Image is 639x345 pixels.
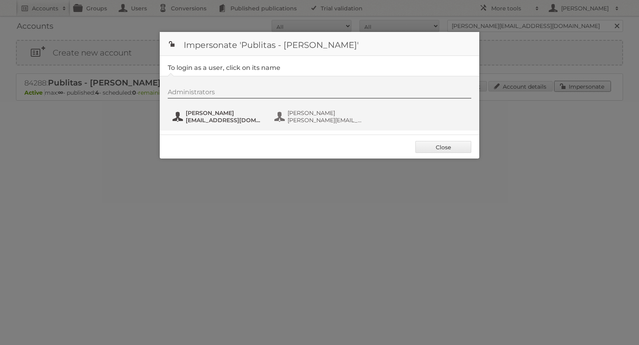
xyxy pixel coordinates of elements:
span: [EMAIL_ADDRESS][DOMAIN_NAME] [186,117,263,124]
span: [PERSON_NAME][EMAIL_ADDRESS][DOMAIN_NAME] [288,117,365,124]
legend: To login as a user, click on its name [168,64,280,71]
button: [PERSON_NAME] [EMAIL_ADDRESS][DOMAIN_NAME] [172,109,266,125]
span: [PERSON_NAME] [288,109,365,117]
div: Administrators [168,88,471,99]
h1: Impersonate 'Publitas - [PERSON_NAME]' [160,32,479,56]
span: [PERSON_NAME] [186,109,263,117]
button: [PERSON_NAME] [PERSON_NAME][EMAIL_ADDRESS][DOMAIN_NAME] [274,109,367,125]
a: Close [415,141,471,153]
